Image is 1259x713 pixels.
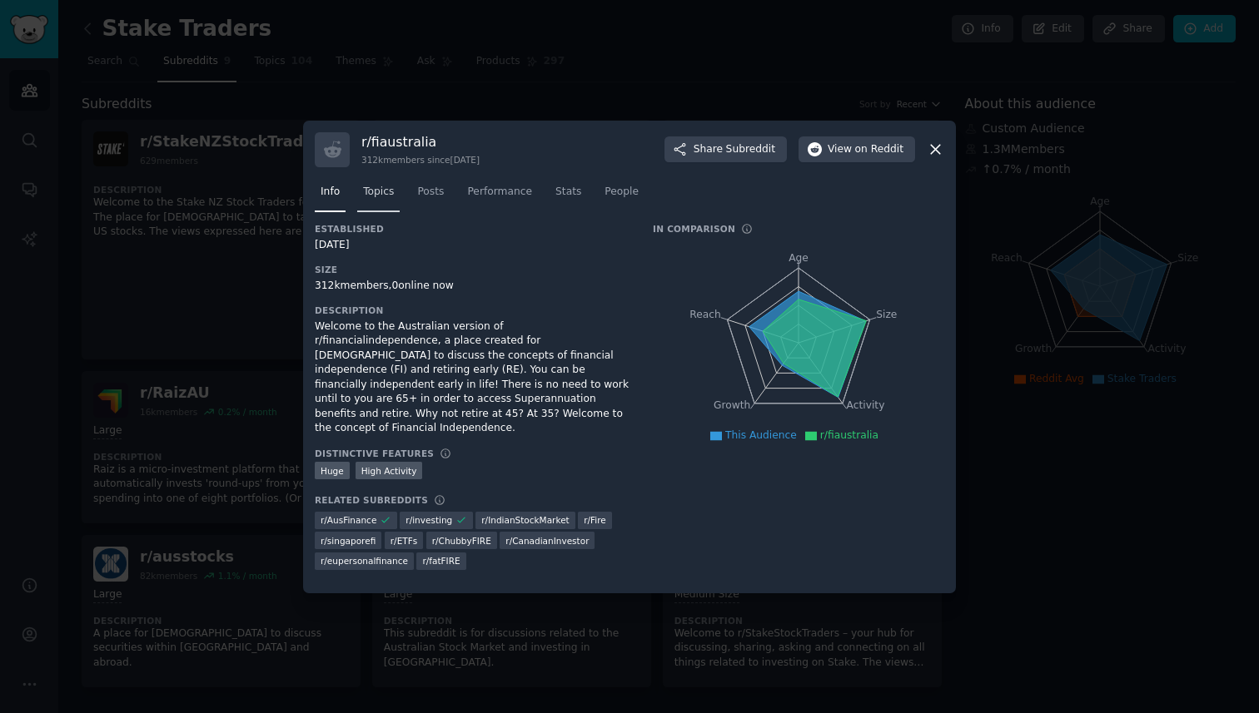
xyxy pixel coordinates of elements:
span: r/ singaporefi [321,535,376,547]
h3: Established [315,223,629,235]
span: Subreddit [726,142,775,157]
tspan: Reach [689,308,721,319]
span: r/fiaustralia [820,429,878,441]
span: Posts [417,185,444,200]
h3: Size [315,264,629,275]
div: High Activity [356,462,423,479]
h3: In Comparison [653,223,735,235]
span: r/ AusFinance [321,514,376,526]
button: Viewon Reddit [799,136,915,163]
a: Performance [461,179,538,213]
span: r/ IndianStockMarket [481,514,569,526]
span: Info [321,185,340,200]
tspan: Age [789,252,809,264]
span: r/ Fire [584,514,606,526]
span: Share [694,142,775,157]
h3: r/ fiaustralia [361,133,480,151]
div: 312k members, 0 online now [315,279,629,294]
div: Huge [315,462,350,479]
span: r/ eupersonalfinance [321,555,408,567]
span: on Reddit [855,142,903,157]
div: Welcome to the Australian version of r/financialindependence, a place created for [DEMOGRAPHIC_DA... [315,319,629,436]
a: Info [315,179,346,213]
span: Topics [363,185,394,200]
tspan: Activity [847,399,885,411]
a: People [599,179,644,213]
div: 312k members since [DATE] [361,154,480,166]
tspan: Size [876,308,897,319]
a: Topics [357,179,400,213]
span: People [605,185,639,200]
h3: Related Subreddits [315,494,428,506]
span: Performance [467,185,532,200]
h3: Distinctive Features [315,448,434,459]
span: Stats [555,185,581,200]
span: r/ CanadianInvestor [505,535,589,547]
div: [DATE] [315,238,629,253]
a: Stats [550,179,587,213]
span: r/ ChubbyFIRE [432,535,491,547]
a: Posts [411,179,450,213]
button: ShareSubreddit [664,136,787,163]
span: This Audience [725,429,797,441]
span: View [828,142,903,157]
span: r/ ETFs [391,535,417,547]
span: r/ fatFIRE [422,555,460,567]
span: r/ investing [406,514,452,526]
tspan: Growth [714,399,750,411]
h3: Description [315,305,629,316]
